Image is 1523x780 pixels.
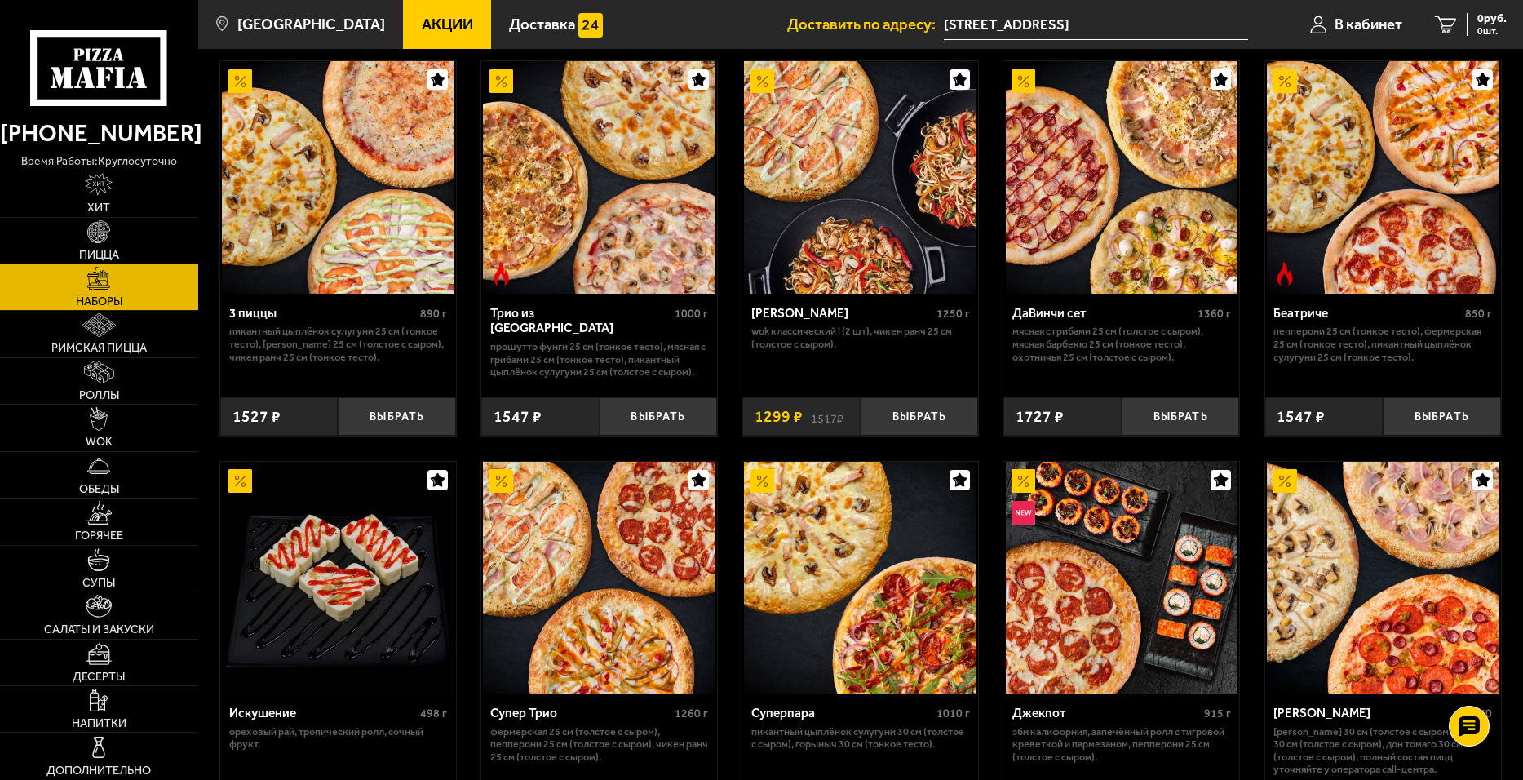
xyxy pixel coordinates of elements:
[1012,469,1035,493] img: Акционный
[1265,61,1501,294] a: АкционныйОстрое блюдоБеатриче
[82,578,115,589] span: Супы
[1273,69,1296,93] img: Акционный
[220,462,456,694] a: АкционныйИскушение
[1273,706,1462,721] div: [PERSON_NAME]
[229,325,448,363] p: Пикантный цыплёнок сулугуни 25 см (тонкое тесто), [PERSON_NAME] 25 см (толстое с сыром), Чикен Ра...
[87,202,110,214] span: Хит
[1016,409,1064,424] span: 1727 ₽
[1003,61,1239,294] a: АкционныйДаВинчи сет
[1265,462,1501,694] a: АкционныйХет Трик
[1335,17,1402,33] span: В кабинет
[490,706,671,721] div: Супер Трио
[751,306,932,321] div: [PERSON_NAME]
[787,17,944,33] span: Доставить по адресу:
[46,765,151,777] span: Дополнительно
[675,307,708,321] span: 1000 г
[1277,409,1325,424] span: 1547 ₽
[1273,469,1296,493] img: Акционный
[229,706,417,721] div: Искушение
[489,469,513,493] img: Акционный
[1122,397,1240,437] button: Выбрать
[420,307,447,321] span: 890 г
[220,61,456,294] a: Акционный3 пиццы
[483,61,715,294] img: Трио из Рио
[86,437,113,448] span: WOK
[494,409,542,424] span: 1547 ₽
[944,10,1248,40] input: Ваш адрес доставки
[1012,501,1035,525] img: Новинка
[229,306,417,321] div: 3 пиццы
[936,307,970,321] span: 1250 г
[79,250,119,261] span: Пицца
[751,325,970,350] p: Wok классический L (2 шт), Чикен Ранч 25 см (толстое с сыром).
[755,409,803,424] span: 1299 ₽
[420,707,447,720] span: 498 г
[1465,307,1492,321] span: 850 г
[861,397,979,437] button: Выбрать
[751,706,932,721] div: Суперпара
[481,61,717,294] a: АкционныйОстрое блюдоТрио из Рио
[76,296,122,308] span: Наборы
[490,306,671,336] div: Трио из [GEOGRAPHIC_DATA]
[1477,13,1507,24] span: 0 руб.
[44,624,154,636] span: Салаты и закуски
[742,462,978,694] a: АкционныйСуперпара
[79,484,119,495] span: Обеды
[222,61,454,294] img: 3 пиццы
[490,340,709,379] p: Прошутто Фунги 25 см (тонкое тесто), Мясная с грибами 25 см (тонкое тесто), Пикантный цыплёнок су...
[600,397,718,437] button: Выбрать
[338,397,456,437] button: Выбрать
[1273,306,1461,321] div: Беатриче
[744,462,976,694] img: Суперпара
[222,462,454,694] img: Искушение
[1003,462,1239,694] a: АкционныйНовинкаДжекпот
[1198,307,1231,321] span: 1360 г
[1204,707,1231,720] span: 915 г
[229,725,448,751] p: Ореховый рай, Тропический ролл, Сочный фрукт.
[232,409,281,424] span: 1527 ₽
[1012,725,1231,764] p: Эби Калифорния, Запечённый ролл с тигровой креветкой и пармезаном, Пепперони 25 см (толстое с сыр...
[489,262,513,286] img: Острое блюдо
[578,13,602,37] img: 15daf4d41897b9f0e9f617042186c801.svg
[1012,69,1035,93] img: Акционный
[936,707,970,720] span: 1010 г
[1267,462,1499,694] img: Хет Трик
[751,725,970,751] p: Пикантный цыплёнок сулугуни 30 см (толстое с сыром), Горыныч 30 см (тонкое тесто).
[79,390,119,401] span: Роллы
[75,530,123,542] span: Горячее
[742,61,978,294] a: АкционныйВилла Капри
[750,69,774,93] img: Акционный
[1273,725,1492,776] p: [PERSON_NAME] 30 см (толстое с сыром), Лучано 30 см (толстое с сыром), Дон Томаго 30 см (толстое ...
[490,725,709,764] p: Фермерская 25 см (толстое с сыром), Пепперони 25 см (толстое с сыром), Чикен Ранч 25 см (толстое ...
[72,718,126,729] span: Напитки
[1477,26,1507,36] span: 0 шт.
[483,462,715,694] img: Супер Трио
[228,69,252,93] img: Акционный
[1012,706,1200,721] div: Джекпот
[1012,306,1193,321] div: ДаВинчи сет
[1267,61,1499,294] img: Беатриче
[675,707,708,720] span: 1260 г
[744,61,976,294] img: Вилла Капри
[228,469,252,493] img: Акционный
[51,343,147,354] span: Римская пицца
[1006,61,1238,294] img: ДаВинчи сет
[811,409,843,424] s: 1517 ₽
[1273,325,1492,363] p: Пепперони 25 см (тонкое тесто), Фермерская 25 см (тонкое тесто), Пикантный цыплёнок сулугуни 25 с...
[481,462,717,694] a: АкционныйСупер Трио
[489,69,513,93] img: Акционный
[750,469,774,493] img: Акционный
[422,17,473,33] span: Акции
[1383,397,1501,437] button: Выбрать
[237,17,385,33] span: [GEOGRAPHIC_DATA]
[73,671,125,683] span: Десерты
[509,17,575,33] span: Доставка
[1006,462,1238,694] img: Джекпот
[1273,262,1296,286] img: Острое блюдо
[1012,325,1231,363] p: Мясная с грибами 25 см (толстое с сыром), Мясная Барбекю 25 см (тонкое тесто), Охотничья 25 см (т...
